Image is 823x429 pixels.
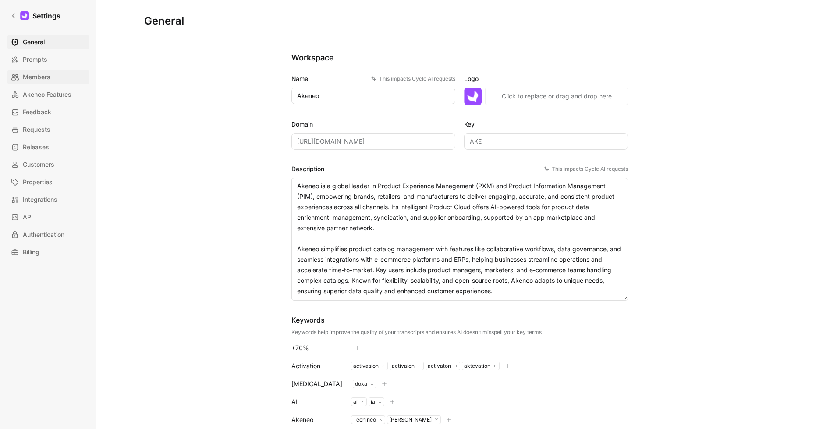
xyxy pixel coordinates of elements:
[7,70,89,84] a: Members
[291,178,628,301] textarea: Akeneo is a global leader in Product Experience Management (PXM) and Product Information Manageme...
[390,362,415,369] div: activaion
[7,123,89,137] a: Requests
[23,37,45,47] span: General
[7,175,89,189] a: Properties
[291,415,341,425] div: Akeneo
[32,11,60,21] h1: Settings
[351,416,376,423] div: Techineo
[291,361,341,371] div: Activation
[291,133,455,150] input: Some placeholder
[485,88,628,105] button: Click to replace or drag and drop here
[23,194,57,205] span: Integrations
[7,210,89,224] a: API
[544,165,628,173] div: This impacts Cycle AI requests
[371,74,455,83] div: This impacts Cycle AI requests
[23,107,51,117] span: Feedback
[23,89,71,100] span: Akeneo Features
[23,177,53,187] span: Properties
[7,105,89,119] a: Feedback
[291,329,542,336] div: Keywords help improve the quality of your transcripts and ensures AI doesn’t misspell your key terms
[7,245,89,259] a: Billing
[7,158,89,172] a: Customers
[23,54,47,65] span: Prompts
[23,159,54,170] span: Customers
[353,380,367,387] div: doxa
[291,53,628,63] h2: Workspace
[7,228,89,242] a: Authentication
[23,72,50,82] span: Members
[7,140,89,154] a: Releases
[291,343,341,353] div: +70%
[7,88,89,102] a: Akeneo Features
[291,164,628,174] label: Description
[291,74,455,84] label: Name
[462,362,490,369] div: aktevation
[7,7,64,25] a: Settings
[23,124,50,135] span: Requests
[23,142,49,152] span: Releases
[23,212,33,222] span: API
[291,397,341,407] div: AI
[351,362,379,369] div: activasion
[7,193,89,207] a: Integrations
[291,119,455,130] label: Domain
[464,119,628,130] label: Key
[7,53,89,67] a: Prompts
[369,398,375,405] div: ia
[144,14,184,28] h1: General
[351,398,358,405] div: ai
[7,35,89,49] a: General
[23,247,39,257] span: Billing
[291,315,542,325] div: Keywords
[23,229,64,240] span: Authentication
[291,379,342,389] div: [MEDICAL_DATA]
[426,362,451,369] div: activaton
[387,416,432,423] div: [PERSON_NAME]
[464,74,628,84] label: Logo
[464,88,482,105] img: logo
